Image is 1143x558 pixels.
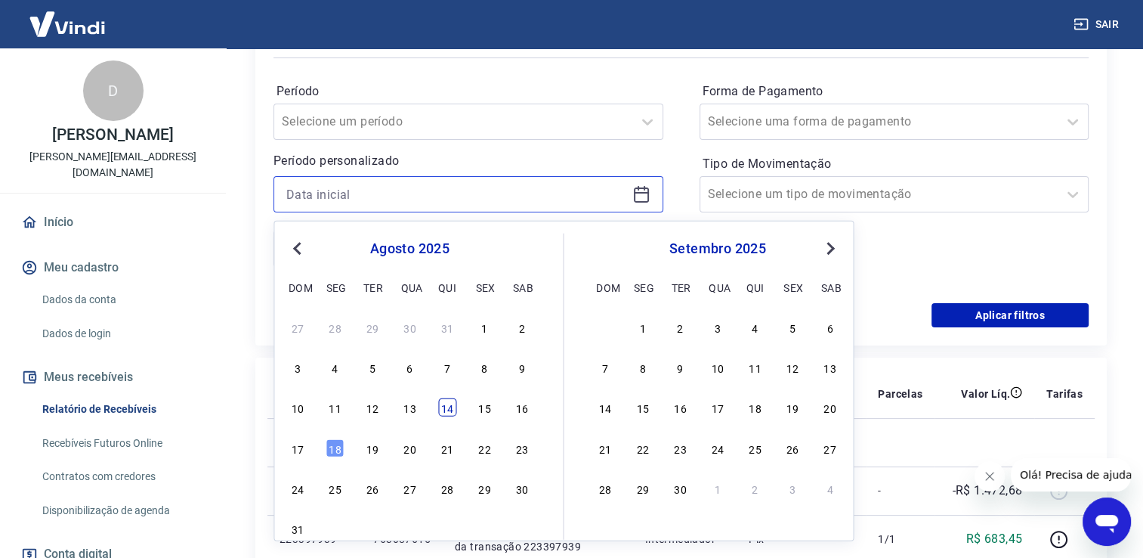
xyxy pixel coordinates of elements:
[513,519,531,538] div: Choose sábado, 6 de setembro de 2025
[438,358,456,377] div: Choose quinta-feira, 7 de agosto de 2025
[36,461,208,492] a: Contratos com credores
[438,479,456,498] div: Choose quinta-feira, 28 de agosto de 2025
[513,398,531,417] div: Choose sábado, 16 de agosto de 2025
[475,479,493,498] div: Choose sexta-feira, 29 de agosto de 2025
[783,277,802,296] div: sex
[36,318,208,349] a: Dados de login
[36,495,208,526] a: Disponibilização de agenda
[36,284,208,315] a: Dados da conta
[783,318,802,336] div: Choose sexta-feira, 5 de setembro de 2025
[634,318,652,336] div: Choose segunda-feira, 1 de setembro de 2025
[400,398,419,417] div: Choose quarta-feira, 13 de agosto de 2025
[363,479,382,498] div: Choose terça-feira, 26 de agosto de 2025
[595,316,842,499] div: month 2025-09
[400,358,419,377] div: Choose quarta-feira, 6 de agosto de 2025
[18,1,116,47] img: Vindi
[783,398,802,417] div: Choose sexta-feira, 19 de setembro de 2025
[286,240,533,258] div: agosto 2025
[36,394,208,425] a: Relatório de Recebíveis
[18,361,208,394] button: Meus recebíveis
[289,439,307,457] div: Choose domingo, 17 de agosto de 2025
[931,303,1089,327] button: Aplicar filtros
[709,318,727,336] div: Choose quarta-feira, 3 de setembro de 2025
[513,439,531,457] div: Choose sábado, 23 de agosto de 2025
[878,483,922,498] p: -
[596,439,614,457] div: Choose domingo, 21 de setembro de 2025
[18,206,208,239] a: Início
[595,240,842,258] div: setembro 2025
[400,277,419,296] div: qua
[746,439,765,457] div: Choose quinta-feira, 25 de setembro de 2025
[326,318,344,336] div: Choose segunda-feira, 28 de julho de 2025
[596,277,614,296] div: dom
[703,82,1086,101] label: Forma de Pagamento
[596,479,614,498] div: Choose domingo, 28 de setembro de 2025
[475,277,493,296] div: sex
[1046,386,1083,401] p: Tarifas
[438,318,456,336] div: Choose quinta-feira, 31 de julho de 2025
[326,398,344,417] div: Choose segunda-feira, 11 de agosto de 2025
[513,318,531,336] div: Choose sábado, 2 de agosto de 2025
[821,479,839,498] div: Choose sábado, 4 de outubro de 2025
[438,519,456,538] div: Choose quinta-feira, 4 de setembro de 2025
[709,277,727,296] div: qua
[878,386,922,401] p: Parcelas
[821,318,839,336] div: Choose sábado, 6 de setembro de 2025
[438,398,456,417] div: Choose quinta-feira, 14 de agosto de 2025
[703,155,1086,173] label: Tipo de Movimentação
[746,358,765,377] div: Choose quinta-feira, 11 de setembro de 2025
[18,251,208,284] button: Meu cadastro
[326,277,344,296] div: seg
[634,439,652,457] div: Choose segunda-feira, 22 de setembro de 2025
[36,428,208,459] a: Recebíveis Futuros Online
[634,479,652,498] div: Choose segunda-feira, 29 de setembro de 2025
[289,519,307,538] div: Choose domingo, 31 de agosto de 2025
[9,11,127,23] span: Olá! Precisa de ajuda?
[286,183,626,206] input: Data inicial
[400,479,419,498] div: Choose quarta-feira, 27 de agosto de 2025
[821,240,839,258] button: Next Month
[952,482,1022,500] p: -R$ 1.472,68
[671,358,689,377] div: Choose terça-feira, 9 de setembro de 2025
[709,439,727,457] div: Choose quarta-feira, 24 de setembro de 2025
[363,318,382,336] div: Choose terça-feira, 29 de julho de 2025
[878,532,922,547] p: 1/1
[746,318,765,336] div: Choose quinta-feira, 4 de setembro de 2025
[709,398,727,417] div: Choose quarta-feira, 17 de setembro de 2025
[438,277,456,296] div: qui
[400,318,419,336] div: Choose quarta-feira, 30 de julho de 2025
[363,398,382,417] div: Choose terça-feira, 12 de agosto de 2025
[709,479,727,498] div: Choose quarta-feira, 1 de outubro de 2025
[438,439,456,457] div: Choose quinta-feira, 21 de agosto de 2025
[975,461,1005,491] iframe: Fechar mensagem
[1070,11,1125,39] button: Sair
[286,316,533,540] div: month 2025-08
[783,358,802,377] div: Choose sexta-feira, 12 de setembro de 2025
[276,82,660,101] label: Período
[83,60,144,121] div: D
[273,152,663,170] p: Período personalizado
[475,439,493,457] div: Choose sexta-feira, 22 de agosto de 2025
[821,358,839,377] div: Choose sábado, 13 de setembro de 2025
[671,277,689,296] div: ter
[326,439,344,457] div: Choose segunda-feira, 18 de agosto de 2025
[596,318,614,336] div: Choose domingo, 31 de agosto de 2025
[966,530,1023,548] p: R$ 683,45
[289,479,307,498] div: Choose domingo, 24 de agosto de 2025
[746,277,765,296] div: qui
[475,519,493,538] div: Choose sexta-feira, 5 de setembro de 2025
[513,277,531,296] div: sab
[400,519,419,538] div: Choose quarta-feira, 3 de setembro de 2025
[326,519,344,538] div: Choose segunda-feira, 1 de setembro de 2025
[289,318,307,336] div: Choose domingo, 27 de julho de 2025
[671,439,689,457] div: Choose terça-feira, 23 de setembro de 2025
[596,358,614,377] div: Choose domingo, 7 de setembro de 2025
[475,358,493,377] div: Choose sexta-feira, 8 de agosto de 2025
[961,386,1010,401] p: Valor Líq.
[363,358,382,377] div: Choose terça-feira, 5 de agosto de 2025
[783,479,802,498] div: Choose sexta-feira, 3 de outubro de 2025
[671,398,689,417] div: Choose terça-feira, 16 de setembro de 2025
[634,277,652,296] div: seg
[288,240,306,258] button: Previous Month
[363,439,382,457] div: Choose terça-feira, 19 de agosto de 2025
